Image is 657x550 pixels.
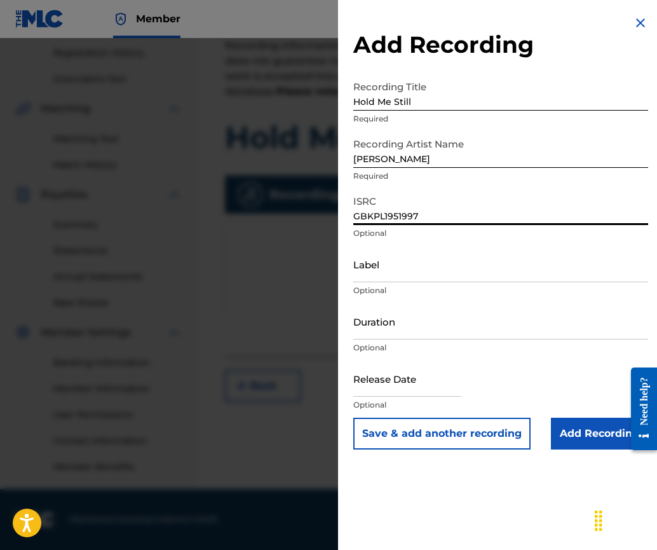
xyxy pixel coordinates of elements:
[353,399,648,411] p: Optional
[353,342,648,354] p: Optional
[353,113,648,125] p: Required
[353,228,648,239] p: Optional
[353,285,648,296] p: Optional
[113,11,128,27] img: Top Rightsholder
[15,10,64,28] img: MLC Logo
[353,170,648,182] p: Required
[593,489,657,550] iframe: Chat Widget
[621,358,657,460] iframe: Resource Center
[353,31,648,59] h2: Add Recording
[353,418,531,450] button: Save & add another recording
[588,502,609,540] div: Drag
[136,11,180,26] span: Member
[551,418,648,450] input: Add Recording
